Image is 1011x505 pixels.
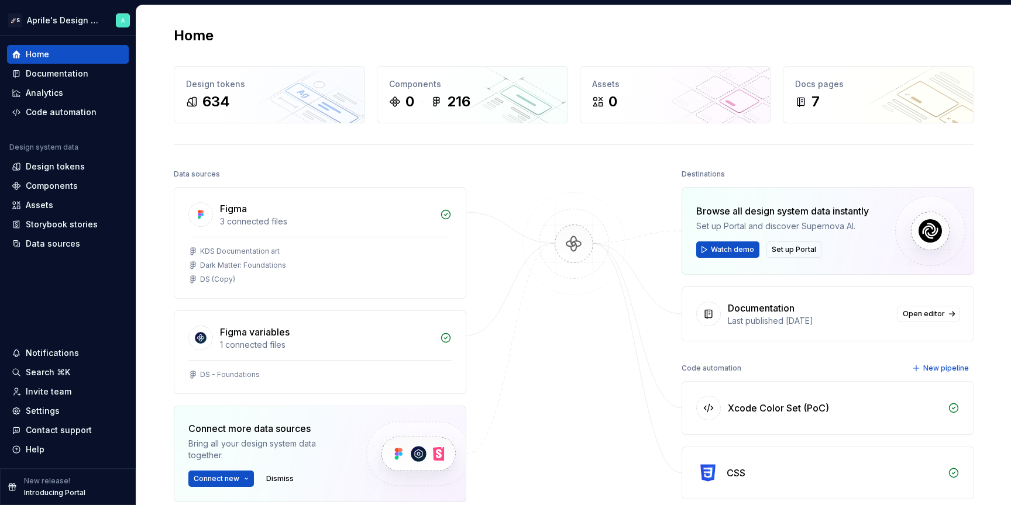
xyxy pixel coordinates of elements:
a: Components0216 [377,66,568,123]
div: Connect more data sources [188,421,346,435]
div: Code automation [682,360,741,376]
a: Data sources [7,234,129,253]
div: Analytics [26,87,63,99]
a: Assets0 [580,66,771,123]
h2: Home [174,26,214,45]
div: Aprile's Design System [27,15,102,26]
p: Introducing Portal [24,488,85,497]
div: 634 [202,92,230,111]
div: 0 [405,92,414,111]
div: Figma [220,202,247,216]
div: Design tokens [26,161,85,172]
a: Design tokens634 [174,66,365,123]
button: Notifications [7,344,129,362]
div: Assets [26,199,53,211]
div: Search ⌘K [26,366,70,378]
div: Design tokens [186,78,353,90]
button: 🚀SAprile's Design SystemArtem [2,8,133,33]
a: Assets [7,196,129,215]
a: Storybook stories [7,215,129,234]
div: Code automation [26,106,97,118]
span: Connect new [194,474,239,483]
button: New pipeline [909,360,974,376]
a: Analytics [7,84,129,102]
button: Help [7,440,129,459]
div: DS - Foundations [200,370,260,379]
div: Browse all design system data instantly [696,204,869,218]
div: 0 [608,92,617,111]
div: Data sources [26,238,80,250]
button: Contact support [7,421,129,440]
div: Docs pages [795,78,962,90]
span: Dismiss [266,474,294,483]
div: Destinations [682,166,725,182]
div: Settings [26,405,60,417]
div: CSS [727,466,745,480]
a: Home [7,45,129,64]
a: Documentation [7,64,129,83]
a: Code automation [7,103,129,122]
img: Artem [116,13,130,27]
div: Set up Portal and discover Supernova AI. [696,220,869,232]
div: Data sources [174,166,220,182]
div: Components [389,78,556,90]
div: Help [26,444,44,455]
div: Last published [DATE] [728,315,890,327]
button: Watch demo [696,241,759,258]
div: Invite team [26,386,71,397]
div: Assets [592,78,759,90]
a: Docs pages7 [783,66,974,123]
a: Settings [7,402,129,420]
div: DS (Copy) [200,275,235,284]
div: Design system data [9,143,78,152]
a: Design tokens [7,157,129,176]
div: Contact support [26,424,92,436]
div: Storybook stories [26,219,98,230]
a: Figma3 connected filesKDS Documentation artDark Matter: FoundationsDS (Copy) [174,187,466,299]
a: Components [7,177,129,195]
span: New pipeline [923,364,969,373]
button: Set up Portal [766,241,821,258]
div: Figma variables [220,325,290,339]
div: KDS Documentation art [200,247,280,256]
button: Dismiss [261,471,299,487]
div: 216 [447,92,470,111]
div: Bring all your design system data together. [188,438,346,461]
p: New release! [24,476,70,486]
a: Figma variables1 connected filesDS - Foundations [174,310,466,394]
a: Open editor [897,306,960,322]
div: 7 [811,92,820,111]
button: Connect new [188,471,254,487]
div: 3 connected files [220,216,433,227]
span: Open editor [903,309,945,319]
div: 1 connected files [220,339,433,351]
a: Invite team [7,382,129,401]
div: 🚀S [8,13,22,27]
span: Set up Portal [772,245,816,254]
div: Components [26,180,78,192]
div: Documentation [26,68,88,79]
span: Watch demo [711,245,754,254]
div: Notifications [26,347,79,359]
div: Documentation [728,301,795,315]
div: Xcode Color Set (PoC) [728,401,829,415]
div: Home [26,49,49,60]
div: Dark Matter: Foundations [200,261,286,270]
button: Search ⌘K [7,363,129,382]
